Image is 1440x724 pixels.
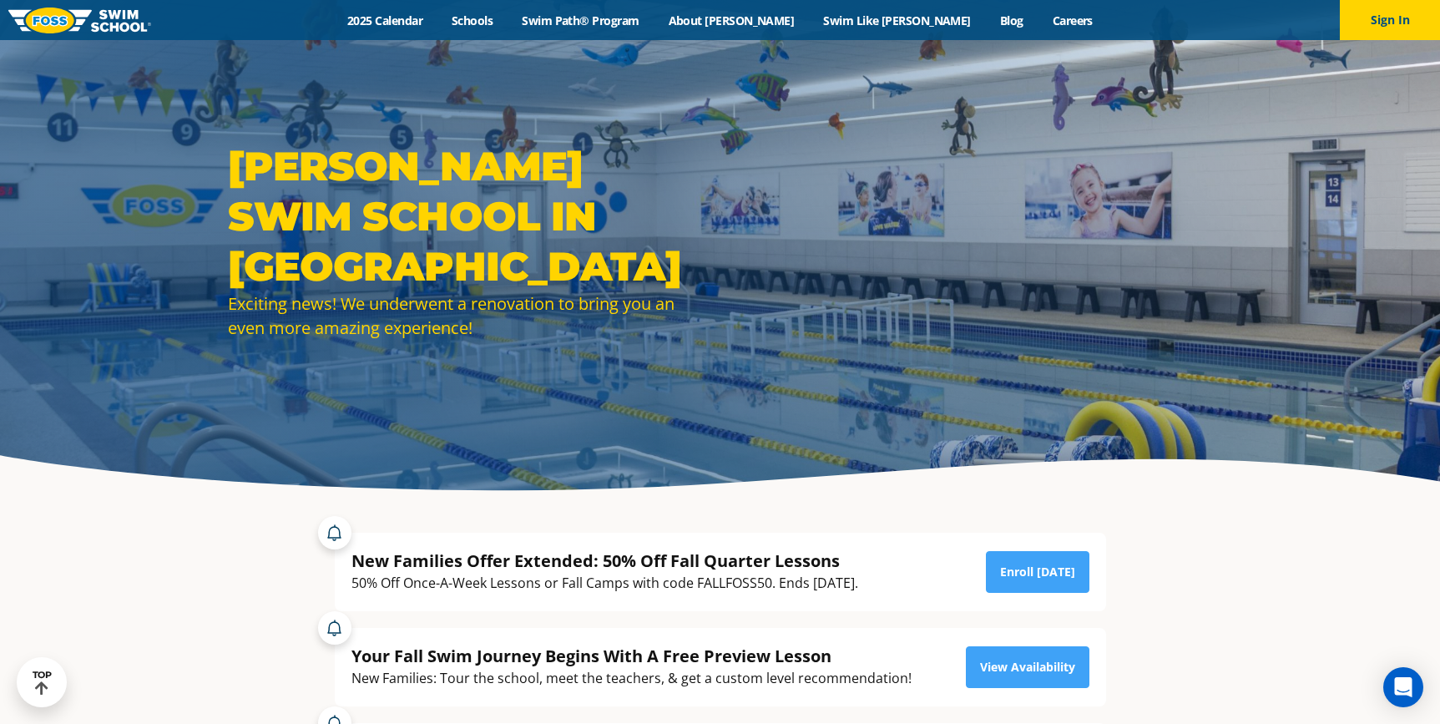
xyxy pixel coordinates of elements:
div: New Families: Tour the school, meet the teachers, & get a custom level recommendation! [351,667,912,690]
div: Your Fall Swim Journey Begins With A Free Preview Lesson [351,645,912,667]
a: 2025 Calendar [333,13,437,28]
a: About [PERSON_NAME] [654,13,809,28]
div: Open Intercom Messenger [1383,667,1423,707]
div: 50% Off Once-A-Week Lessons or Fall Camps with code FALLFOSS50. Ends [DATE]. [351,572,858,595]
a: Careers [1038,13,1107,28]
img: FOSS Swim School Logo [8,8,151,33]
a: Enroll [DATE] [986,551,1089,593]
a: View Availability [966,646,1089,688]
a: Swim Like [PERSON_NAME] [809,13,986,28]
div: TOP [33,670,52,696]
a: Blog [985,13,1038,28]
div: New Families Offer Extended: 50% Off Fall Quarter Lessons [351,549,858,572]
a: Schools [437,13,508,28]
a: Swim Path® Program [508,13,654,28]
div: Exciting news! We underwent a renovation to bring you an even more amazing experience! [228,291,712,340]
h1: [PERSON_NAME] SWIM SCHOOL IN [GEOGRAPHIC_DATA] [228,141,712,291]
